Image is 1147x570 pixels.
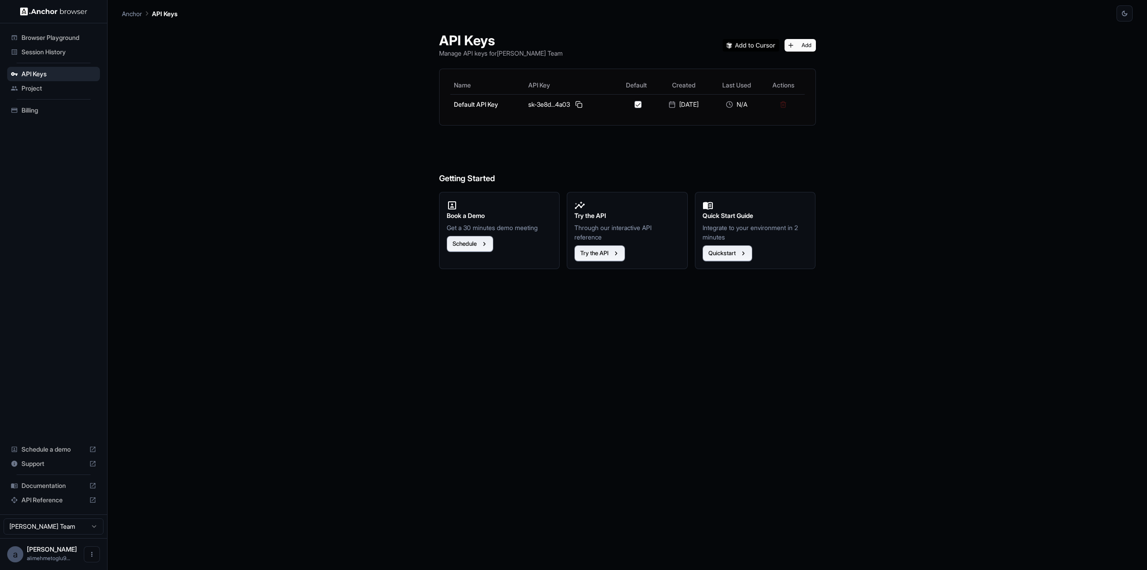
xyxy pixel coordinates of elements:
[447,211,552,221] h2: Book a Demo
[439,48,563,58] p: Manage API keys for [PERSON_NAME] Team
[7,546,23,562] div: a
[22,459,86,468] span: Support
[785,39,816,52] button: Add
[447,236,493,252] button: Schedule
[703,211,808,221] h2: Quick Start Guide
[7,81,100,96] div: Project
[7,493,100,507] div: API Reference
[714,100,759,109] div: N/A
[723,39,779,52] img: Add anchorbrowser MCP server to Cursor
[450,76,525,94] th: Name
[22,445,86,454] span: Schedule a demo
[703,245,752,261] button: Quickstart
[574,223,680,242] p: Through our interactive API reference
[762,76,804,94] th: Actions
[439,32,563,48] h1: API Keys
[7,30,100,45] div: Browser Playground
[439,136,816,185] h6: Getting Started
[450,94,525,114] td: Default API Key
[22,70,96,78] span: API Keys
[152,9,177,18] p: API Keys
[447,223,552,232] p: Get a 30 minutes demo meeting
[22,48,96,57] span: Session History
[657,76,711,94] th: Created
[573,99,584,110] button: Copy API key
[574,245,625,261] button: Try the API
[22,106,96,115] span: Billing
[525,76,616,94] th: API Key
[22,496,86,505] span: API Reference
[27,545,77,553] span: ali mehmetoglu
[22,84,96,93] span: Project
[122,9,177,18] nav: breadcrumb
[7,67,100,81] div: API Keys
[703,223,808,242] p: Integrate to your environment in 2 minutes
[7,457,100,471] div: Support
[711,76,763,94] th: Last Used
[7,442,100,457] div: Schedule a demo
[528,99,612,110] div: sk-3e8d...4a03
[22,33,96,42] span: Browser Playground
[7,103,100,117] div: Billing
[84,546,100,562] button: Open menu
[660,100,707,109] div: [DATE]
[22,481,86,490] span: Documentation
[7,479,100,493] div: Documentation
[20,7,87,16] img: Anchor Logo
[27,555,70,561] span: alimehmetoglu90@gmail.com
[574,211,680,221] h2: Try the API
[616,76,657,94] th: Default
[122,9,142,18] p: Anchor
[7,45,100,59] div: Session History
